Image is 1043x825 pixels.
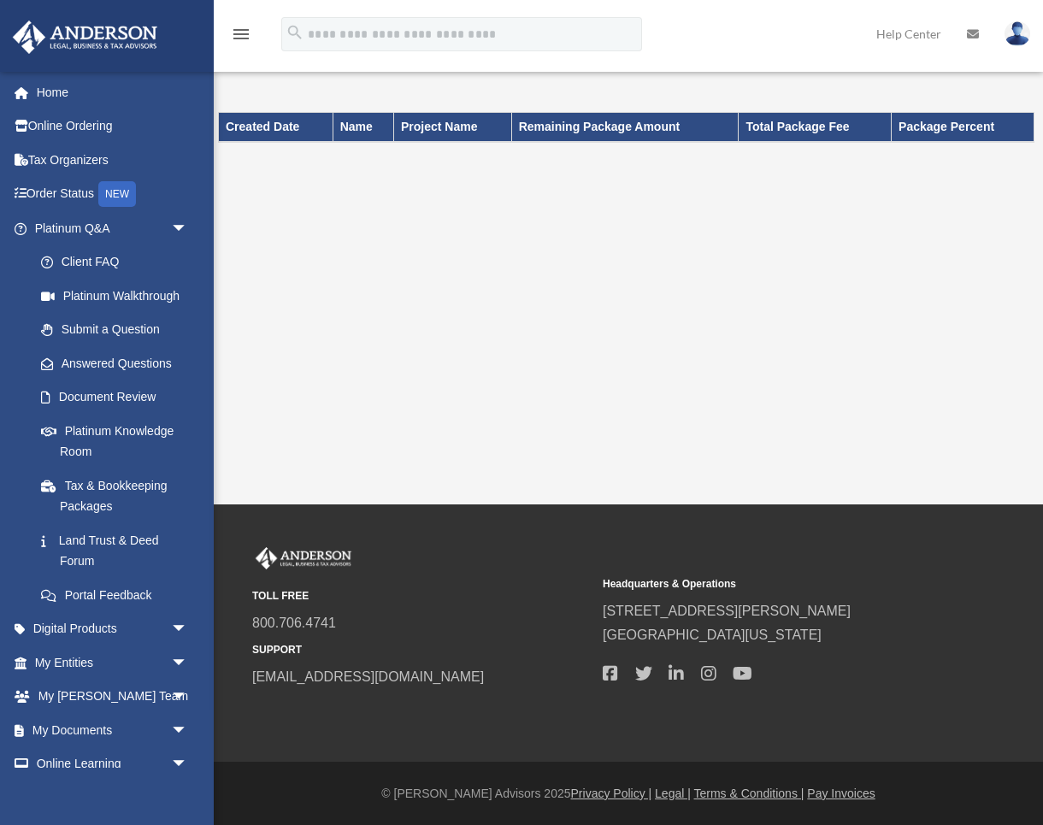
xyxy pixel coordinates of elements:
[24,578,214,612] a: Portal Feedback
[333,113,393,142] th: Name
[393,113,511,142] th: Project Name
[214,783,1043,804] div: © [PERSON_NAME] Advisors 2025
[12,680,214,714] a: My [PERSON_NAME] Teamarrow_drop_down
[24,279,214,313] a: Platinum Walkthrough
[807,787,875,800] a: Pay Invoices
[252,616,336,630] a: 800.706.4741
[231,30,251,44] a: menu
[252,547,355,569] img: Anderson Advisors Platinum Portal
[219,113,333,142] th: Created Date
[24,313,214,347] a: Submit a Question
[694,787,804,800] a: Terms & Conditions |
[24,414,214,468] a: Platinum Knowledge Room
[231,24,251,44] i: menu
[24,245,214,280] a: Client FAQ
[12,75,214,109] a: Home
[171,211,205,246] span: arrow_drop_down
[603,604,851,618] a: [STREET_ADDRESS][PERSON_NAME]
[286,23,304,42] i: search
[171,680,205,715] span: arrow_drop_down
[12,645,214,680] a: My Entitiesarrow_drop_down
[24,468,205,523] a: Tax & Bookkeeping Packages
[12,109,214,144] a: Online Ordering
[98,181,136,207] div: NEW
[12,177,214,212] a: Order StatusNEW
[171,612,205,647] span: arrow_drop_down
[171,747,205,782] span: arrow_drop_down
[24,523,214,578] a: Land Trust & Deed Forum
[24,346,214,380] a: Answered Questions
[655,787,691,800] a: Legal |
[603,575,941,593] small: Headquarters & Operations
[171,713,205,748] span: arrow_drop_down
[892,113,1034,142] th: Package Percent
[12,143,214,177] a: Tax Organizers
[24,380,214,415] a: Document Review
[252,669,484,684] a: [EMAIL_ADDRESS][DOMAIN_NAME]
[603,628,822,642] a: [GEOGRAPHIC_DATA][US_STATE]
[171,645,205,681] span: arrow_drop_down
[12,713,214,747] a: My Documentsarrow_drop_down
[571,787,652,800] a: Privacy Policy |
[12,211,214,245] a: Platinum Q&Aarrow_drop_down
[8,21,162,54] img: Anderson Advisors Platinum Portal
[252,587,591,605] small: TOLL FREE
[12,747,214,781] a: Online Learningarrow_drop_down
[252,641,591,659] small: SUPPORT
[511,113,739,142] th: Remaining Package Amount
[1005,21,1030,46] img: User Pic
[739,113,892,142] th: Total Package Fee
[12,612,214,646] a: Digital Productsarrow_drop_down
